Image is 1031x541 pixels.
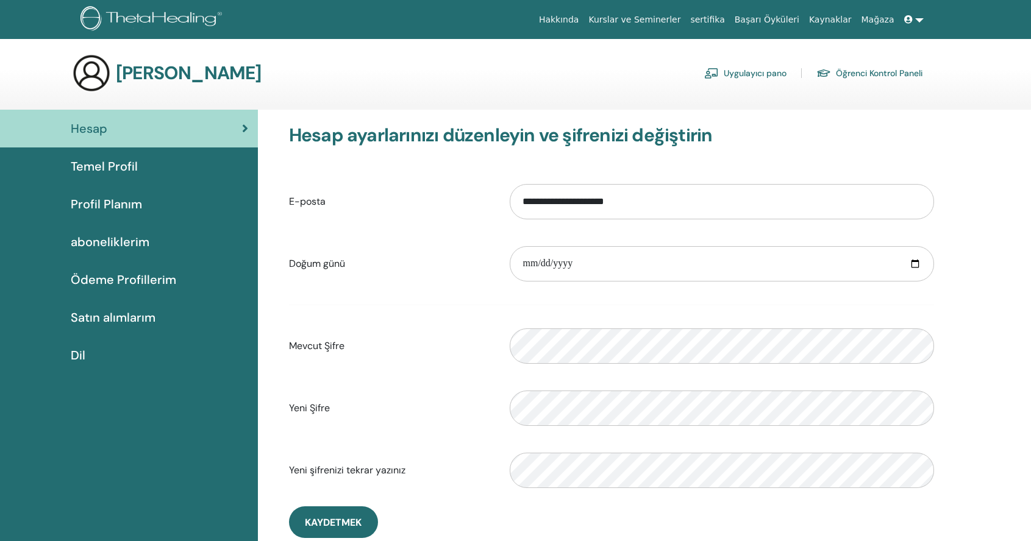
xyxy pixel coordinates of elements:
span: Dil [71,346,85,364]
a: Başarı Öyküleri [730,9,804,31]
a: Kurslar ve Seminerler [583,9,685,31]
img: graduation-cap.svg [816,68,831,79]
h3: [PERSON_NAME] [116,62,262,84]
label: Doğum günü [280,252,501,275]
label: E-posta [280,190,501,213]
a: Hakkında [534,9,584,31]
span: Satın alımlarım [71,308,155,327]
a: sertifika [685,9,729,31]
span: Ödeme Profillerim [71,270,176,289]
img: chalkboard-teacher.svg [704,68,719,79]
img: generic-user-icon.jpg [72,54,111,93]
span: Kaydetmek [305,516,362,529]
label: Yeni Şifre [280,397,501,420]
label: Yeni şifrenizi tekrar yazınız [280,459,501,482]
a: Kaynaklar [804,9,857,31]
span: Hesap [71,119,107,138]
label: Mevcut Şifre [280,334,501,358]
img: logo.png [80,6,226,34]
a: Öğrenci Kontrol Paneli [816,63,922,83]
button: Kaydetmek [289,506,378,538]
a: Mağaza [856,9,899,31]
a: Uygulayıcı pano [704,63,787,83]
h3: Hesap ayarlarınızı düzenleyin ve şifrenizi değiştirin [289,124,934,146]
span: Profil Planım [71,195,142,213]
span: aboneliklerim [71,233,149,251]
span: Temel Profil [71,157,138,175]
